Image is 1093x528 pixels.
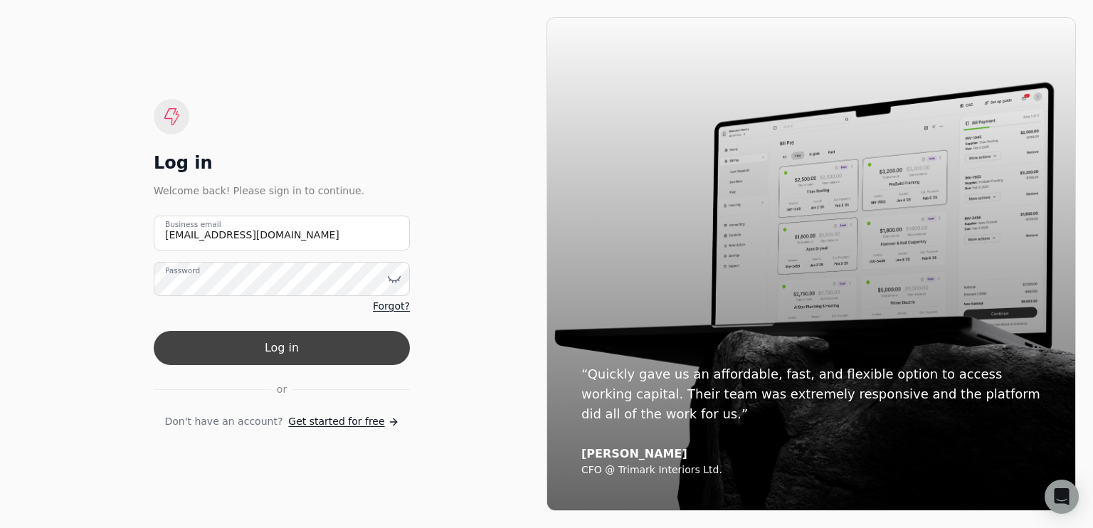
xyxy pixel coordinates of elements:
[373,299,410,314] a: Forgot?
[288,414,384,429] span: Get started for free
[277,382,287,397] span: or
[154,183,410,199] div: Welcome back! Please sign in to continue.
[581,447,1041,461] div: [PERSON_NAME]
[154,152,410,174] div: Log in
[581,464,1041,477] div: CFO @ Trimark Interiors Ltd.
[165,218,221,230] label: Business email
[165,265,200,276] label: Password
[164,414,283,429] span: Don't have an account?
[581,364,1041,424] div: “Quickly gave us an affordable, fast, and flexible option to access working capital. Their team w...
[288,414,398,429] a: Get started for free
[1045,480,1079,514] div: Open Intercom Messenger
[154,331,410,365] button: Log in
